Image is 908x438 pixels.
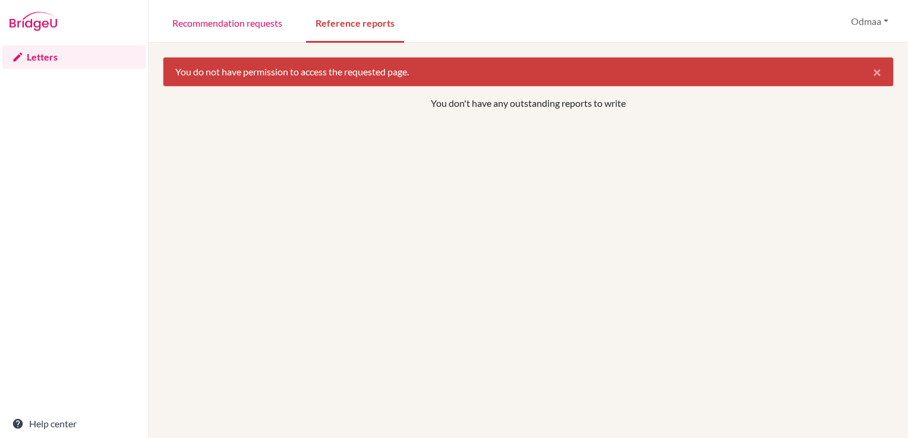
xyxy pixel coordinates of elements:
[2,412,146,436] a: Help center
[163,57,894,87] div: You do not have permission to access the requested page.
[846,10,894,33] button: Odmaa
[10,12,57,31] img: Bridge-U
[233,96,824,110] p: You don't have any outstanding reports to write
[2,45,146,69] a: Letters
[163,2,292,43] a: Recommendation requests
[873,63,881,80] span: ×
[861,58,893,86] button: Close
[306,2,404,43] a: Reference reports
